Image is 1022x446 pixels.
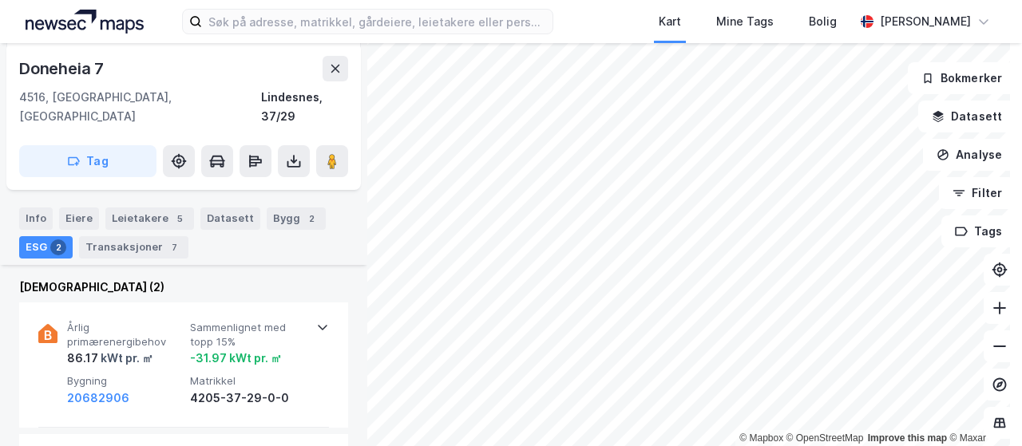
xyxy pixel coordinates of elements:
[200,207,260,230] div: Datasett
[202,10,553,34] input: Søk på adresse, matrikkel, gårdeiere, leietakere eller personer
[923,139,1016,171] button: Analyse
[908,62,1016,94] button: Bokmerker
[880,12,971,31] div: [PERSON_NAME]
[716,12,774,31] div: Mine Tags
[303,211,319,227] div: 2
[98,349,153,368] div: kWt pr. ㎡
[166,239,182,255] div: 7
[939,177,1016,209] button: Filter
[26,10,144,34] img: logo.a4113a55bc3d86da70a041830d287a7e.svg
[19,207,53,230] div: Info
[190,374,307,388] span: Matrikkel
[59,207,99,230] div: Eiere
[868,432,947,444] a: Improve this map
[739,432,783,444] a: Mapbox
[261,88,348,126] div: Lindesnes, 37/29
[67,349,153,368] div: 86.17
[79,236,188,259] div: Transaksjoner
[809,12,837,31] div: Bolig
[942,369,1022,446] div: Kontrollprogram for chat
[19,88,261,126] div: 4516, [GEOGRAPHIC_DATA], [GEOGRAPHIC_DATA]
[105,207,194,230] div: Leietakere
[942,369,1022,446] iframe: Chat Widget
[786,432,864,444] a: OpenStreetMap
[659,12,681,31] div: Kart
[190,349,282,368] div: -31.97 kWt pr. ㎡
[19,145,156,177] button: Tag
[172,211,188,227] div: 5
[67,374,184,388] span: Bygning
[50,239,66,255] div: 2
[19,236,73,259] div: ESG
[190,321,307,349] span: Sammenlignet med topp 15%
[19,56,107,81] div: Doneheia 7
[267,207,326,230] div: Bygg
[190,389,307,408] div: 4205-37-29-0-0
[67,321,184,349] span: Årlig primærenergibehov
[19,278,348,297] div: [DEMOGRAPHIC_DATA] (2)
[918,101,1016,132] button: Datasett
[941,215,1016,247] button: Tags
[67,389,129,408] button: 20682906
